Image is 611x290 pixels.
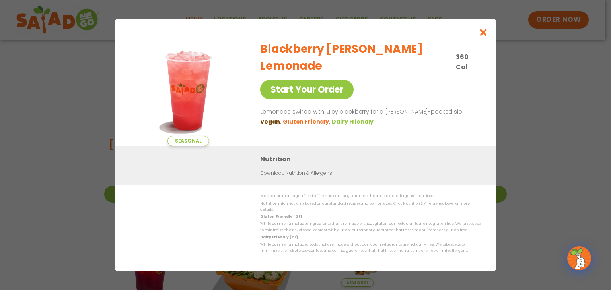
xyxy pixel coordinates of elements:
[260,41,451,74] h2: Blackberry [PERSON_NAME] Lemonade
[260,193,481,199] p: We are not an allergen free facility and cannot guarantee the absence of allergens in our foods.
[260,242,481,254] p: While our menu includes foods that are made without dairy, our restaurants are not dairy free. We...
[283,118,332,126] li: Gluten Friendly
[260,154,485,164] h3: Nutrition
[260,170,332,177] a: Download Nutrition & Allergens
[260,80,354,99] a: Start Your Order
[332,118,375,126] li: Dairy Friendly
[260,221,481,233] p: While our menu includes ingredients that are made without gluten, our restaurants are not gluten ...
[132,35,244,146] img: Featured product photo for Blackberry Bramble Lemonade
[260,201,481,213] p: Nutrition information is based on our standard recipes and portion sizes. Click Nutrition & Aller...
[167,136,209,146] span: Seasonal
[456,52,477,72] p: 360 Cal
[260,214,302,219] strong: Gluten Friendly (GF)
[260,235,298,240] strong: Dairy Friendly (DF)
[471,19,496,46] button: Close modal
[568,247,590,269] img: wpChatIcon
[260,107,477,117] p: Lemonade swirled with juicy blackberry for a [PERSON_NAME]-packed sip!
[260,118,283,126] li: Vegan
